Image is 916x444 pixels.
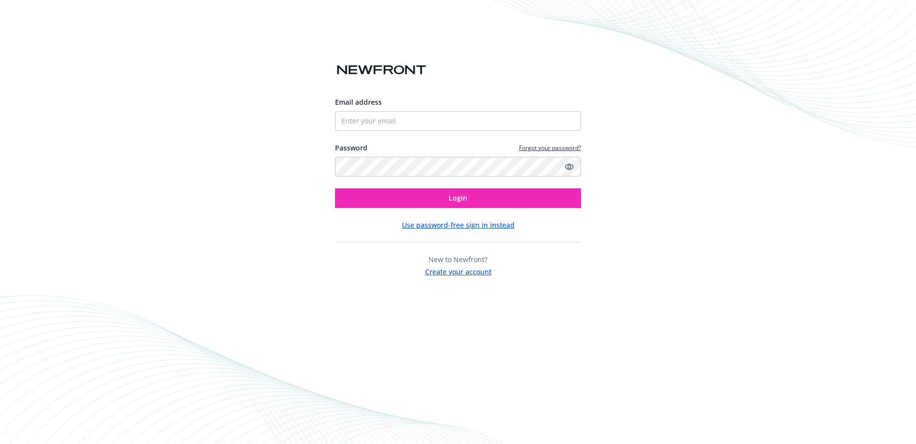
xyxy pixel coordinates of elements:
input: Enter your password [335,157,581,177]
a: Show password [563,161,575,173]
span: Email address [335,97,382,107]
button: Login [335,188,581,208]
label: Password [335,143,367,153]
input: Enter your email [335,111,581,131]
span: Login [449,193,467,203]
a: Forgot your password? [519,144,581,152]
img: Newfront logo [335,61,428,79]
button: Use password-free sign in instead [402,220,515,230]
button: Create your account [425,265,491,277]
span: New to Newfront? [428,255,488,264]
